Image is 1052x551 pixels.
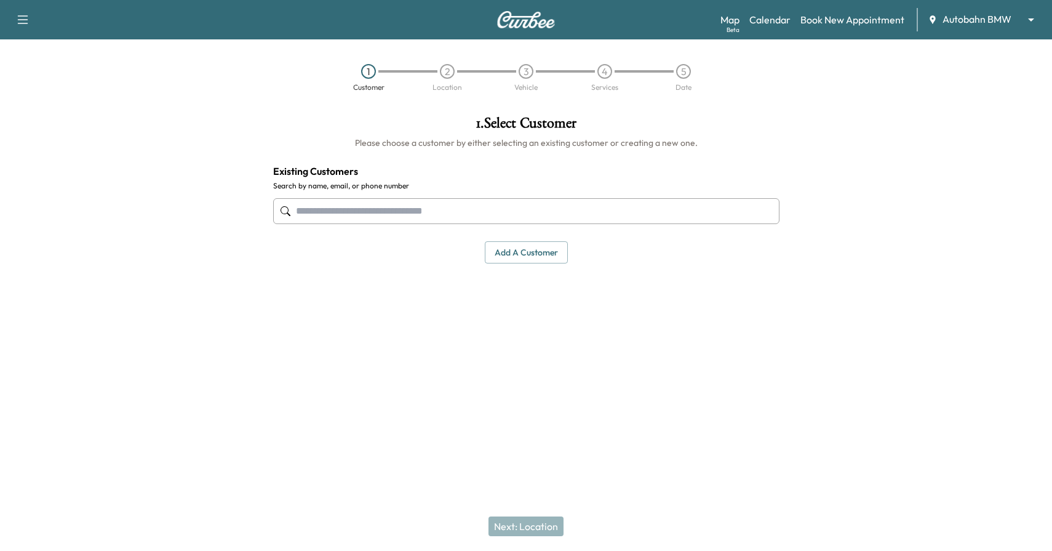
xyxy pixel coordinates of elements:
div: 5 [676,64,691,79]
h4: Existing Customers [273,164,779,179]
div: 4 [597,64,612,79]
img: Curbee Logo [496,11,556,28]
div: 2 [440,64,455,79]
div: 1 [361,64,376,79]
div: Beta [727,25,739,34]
a: Book New Appointment [800,12,904,27]
div: Date [675,84,691,91]
div: 3 [519,64,533,79]
label: Search by name, email, or phone number [273,181,779,191]
div: Customer [353,84,385,91]
div: Location [432,84,462,91]
div: Services [591,84,618,91]
h6: Please choose a customer by either selecting an existing customer or creating a new one. [273,137,779,149]
a: Calendar [749,12,791,27]
div: Vehicle [514,84,538,91]
button: Add a customer [485,241,568,264]
span: Autobahn BMW [942,12,1011,26]
h1: 1 . Select Customer [273,116,779,137]
a: MapBeta [720,12,739,27]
